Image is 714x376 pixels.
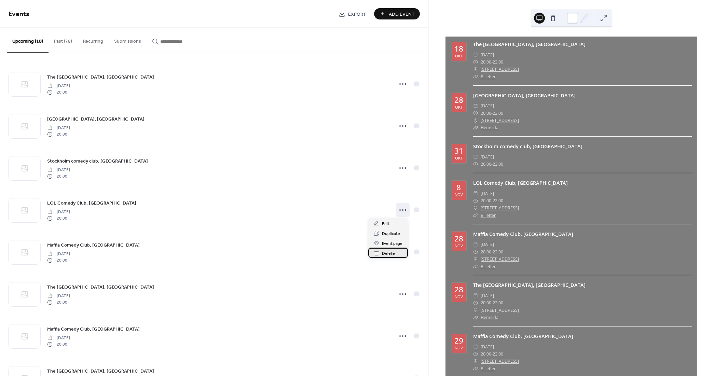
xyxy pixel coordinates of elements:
[455,156,463,160] div: okt
[481,299,491,306] span: 20:00
[454,147,463,155] div: 31
[382,250,395,257] span: Delete
[473,282,586,288] a: The [GEOGRAPHIC_DATA], [GEOGRAPHIC_DATA]
[382,220,389,227] span: Edit
[491,161,493,168] span: -
[473,343,478,350] div: ​
[47,326,140,333] span: Maffia Comedy Club, [GEOGRAPHIC_DATA]
[473,358,478,365] div: ​
[493,161,503,168] span: 22:00
[47,89,70,95] span: 20:00
[454,337,463,345] div: 29
[78,28,109,52] button: Recurring
[47,257,70,263] span: 20:00
[481,212,496,218] a: Biljetter
[481,204,519,211] a: [STREET_ADDRESS]
[455,193,463,196] div: nov
[491,350,493,358] span: -
[454,45,463,53] div: 18
[454,235,463,243] div: 28
[481,125,498,130] a: Hemsida
[333,8,371,19] a: Export
[473,58,478,66] div: ​
[473,365,478,372] div: ​
[473,143,692,150] div: Stockholm comedy club, [GEOGRAPHIC_DATA]
[481,315,498,320] a: Hemsida
[473,180,568,186] a: LOL Comedy Club, [GEOGRAPHIC_DATA]
[473,102,478,109] div: ​
[493,350,503,358] span: 22:00
[473,292,478,299] div: ​
[473,161,478,168] div: ​
[493,58,503,66] span: 22:00
[49,28,78,52] button: Past (78)
[47,125,70,131] span: [DATE]
[473,299,478,306] div: ​
[455,54,463,58] div: okt
[491,58,493,66] span: -
[491,197,493,204] span: -
[473,124,478,131] div: ​
[481,153,494,161] span: [DATE]
[47,200,136,207] span: LOL Comedy Club, [GEOGRAPHIC_DATA]
[455,346,463,350] div: nov
[473,190,478,197] div: ​
[473,51,478,58] div: ​
[47,251,70,257] span: [DATE]
[455,105,463,109] div: okt
[473,255,478,263] div: ​
[473,212,478,219] div: ​
[473,248,478,255] div: ​
[47,242,140,249] span: Maffia Comedy Club, [GEOGRAPHIC_DATA]
[47,325,140,333] a: Maffia Comedy Club, [GEOGRAPHIC_DATA]
[456,184,461,192] div: 8
[473,350,478,358] div: ​
[481,343,494,350] span: [DATE]
[47,74,154,81] span: The [GEOGRAPHIC_DATA], [GEOGRAPHIC_DATA]
[374,8,420,19] button: Add Event
[473,73,478,80] div: ​
[455,295,463,298] div: nov
[455,244,463,248] div: nov
[7,28,49,53] button: Upcoming (10)
[473,241,478,248] div: ​
[47,173,70,179] span: 20:00
[481,197,491,204] span: 20:00
[47,284,154,291] span: The [GEOGRAPHIC_DATA], [GEOGRAPHIC_DATA]
[389,11,415,18] span: Add Event
[481,255,519,263] a: [STREET_ADDRESS]
[47,131,70,137] span: 20:00
[481,190,494,197] span: [DATE]
[473,110,478,117] div: ​
[473,231,573,237] a: Maffia Comedy Club, [GEOGRAPHIC_DATA]
[481,264,496,269] a: Biljetter
[491,110,493,117] span: -
[481,74,496,80] a: Biljetter
[493,299,503,306] span: 22:00
[454,286,463,294] div: 28
[348,11,366,18] span: Export
[47,115,145,123] a: [GEOGRAPHIC_DATA], [GEOGRAPHIC_DATA]
[47,209,70,215] span: [DATE]
[473,66,478,73] div: ​
[109,28,147,52] button: Submissions
[481,358,519,365] a: [STREET_ADDRESS]
[493,248,503,255] span: 22:00
[382,230,400,237] span: Duplicate
[493,197,503,204] span: 22:00
[481,161,491,168] span: 20:00
[481,241,494,248] span: [DATE]
[481,366,496,372] a: Biljetter
[473,307,478,314] div: ​
[47,215,70,221] span: 20:00
[473,117,478,124] div: ​
[473,153,478,161] div: ​
[47,83,70,89] span: [DATE]
[47,293,70,299] span: [DATE]
[47,241,140,249] a: Maffia Comedy Club, [GEOGRAPHIC_DATA]
[473,204,478,211] div: ​
[47,368,154,375] span: The [GEOGRAPHIC_DATA], [GEOGRAPHIC_DATA]
[47,283,154,291] a: The [GEOGRAPHIC_DATA], [GEOGRAPHIC_DATA]
[481,110,491,117] span: 20:00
